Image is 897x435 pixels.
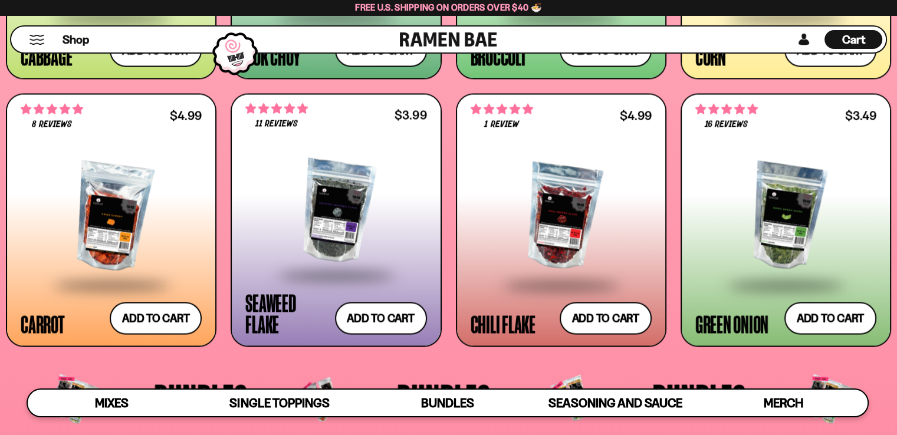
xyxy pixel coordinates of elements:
span: Single Toppings [229,396,329,410]
button: Mobile Menu Trigger [29,35,45,45]
button: Add to cart [784,302,876,334]
span: 4.75 stars [21,101,83,117]
a: Single Toppings [196,390,364,416]
div: Corn [695,45,726,67]
div: Cart [824,27,882,52]
a: 4.82 stars 11 reviews $3.99 Seaweed Flake Add to cart [231,93,441,347]
span: Bundles [154,377,248,421]
div: Seaweed Flake [245,292,328,334]
a: 5.00 stars 1 review $4.99 Chili Flake Add to cart [456,93,666,347]
span: 4.82 stars [245,101,308,116]
span: Merch [764,396,803,410]
span: 11 reviews [255,119,298,128]
div: Chili Flake [471,313,535,334]
a: Merch [699,390,868,416]
button: Add to cart [560,302,652,334]
span: 16 reviews [705,120,748,129]
span: Cart [842,32,865,47]
span: Free U.S. Shipping on Orders over $40 🍜 [355,2,542,13]
a: Shop [63,30,89,49]
div: Broccoli [471,45,525,67]
div: $4.99 [170,110,202,121]
button: Add to cart [110,302,202,334]
div: Cabbage [21,45,72,67]
div: $3.99 [395,109,426,120]
a: 4.75 stars 8 reviews $4.99 Carrot Add to cart [6,93,216,347]
span: Shop [63,32,89,48]
div: $3.49 [845,110,876,121]
a: Seasoning and Sauce [531,390,699,416]
span: 8 reviews [32,120,72,129]
span: Mixes [95,396,129,410]
button: Add to cart [335,302,427,334]
span: 1 review [484,120,518,129]
span: 4.88 stars [695,101,758,117]
a: Mixes [28,390,196,416]
span: Bundles [397,377,491,421]
div: $4.99 [620,110,652,121]
a: 4.88 stars 16 reviews $3.49 Green Onion Add to cart [681,93,891,347]
span: 5.00 stars [471,101,533,117]
span: Bundles [652,377,746,421]
span: Bundles [421,396,474,410]
span: Seasoning and Sauce [548,396,682,410]
div: Green Onion [695,313,768,334]
div: Carrot [21,313,65,334]
div: Bok Choy [245,45,300,67]
a: Bundles [363,390,531,416]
